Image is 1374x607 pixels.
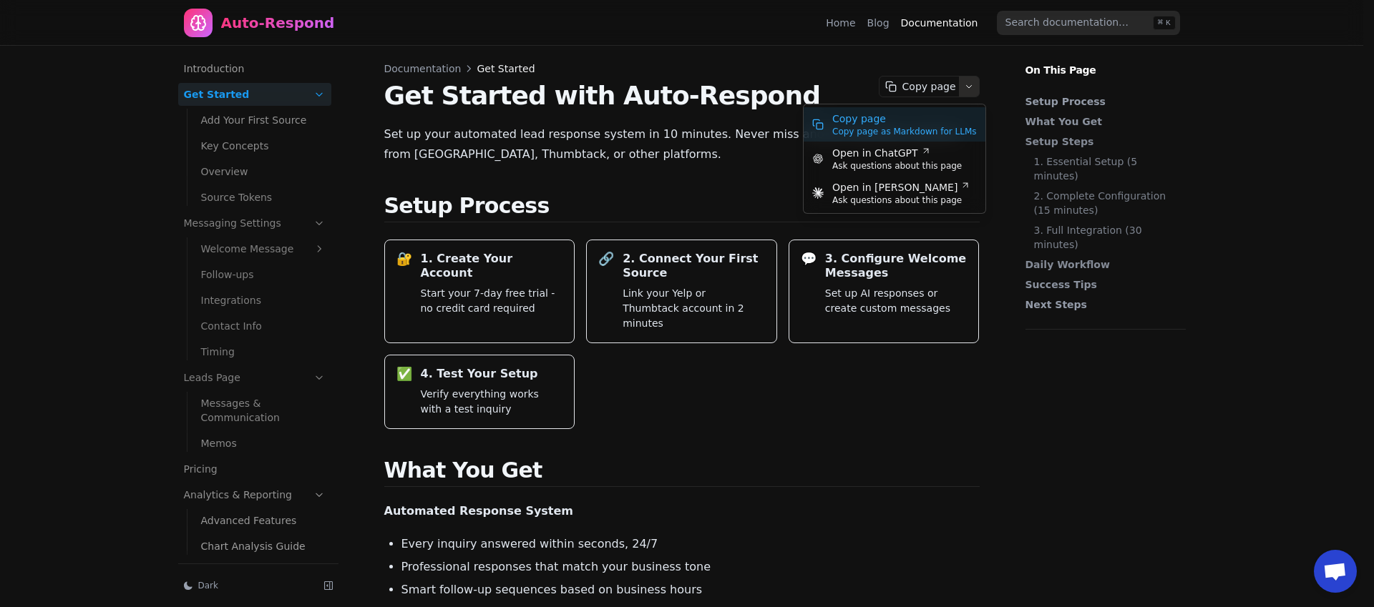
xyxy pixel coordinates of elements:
[832,112,977,126] span: Copy page
[832,160,962,172] span: Ask questions about this page
[832,180,970,194] span: Open in [PERSON_NAME]
[832,146,962,160] span: Open in ChatGPT
[832,194,970,206] span: Ask questions about this page
[832,126,977,137] span: Copy page as Markdown for LLMs
[1314,550,1357,593] div: Open chat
